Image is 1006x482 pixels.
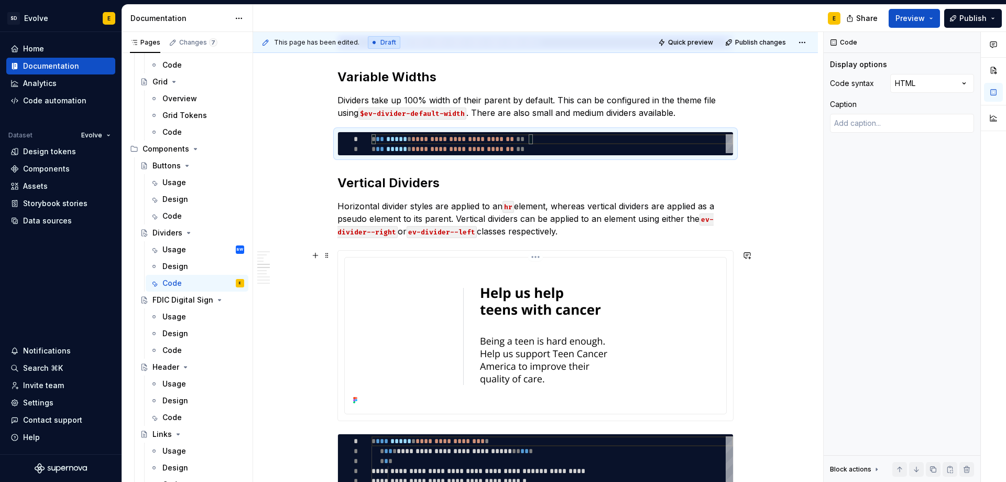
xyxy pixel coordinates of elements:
div: Notifications [23,346,71,356]
div: Components [143,144,189,154]
div: Evolve [24,13,48,24]
div: Buttons [152,160,181,171]
p: Horizontal divider styles are applied to an element, whereas vertical dividers are applied as a p... [337,200,734,238]
a: CodeE [146,275,248,292]
div: Documentation [130,13,229,24]
button: Quick preview [655,35,718,50]
code: ev-divider--left [407,226,477,238]
a: UsageBW [146,241,248,258]
a: Usage [146,443,248,459]
a: Assets [6,178,115,195]
div: Help [23,432,40,443]
div: Header [152,362,179,372]
a: Code [146,208,248,224]
div: Invite team [23,380,64,391]
div: Components [23,164,70,174]
div: Analytics [23,78,57,89]
div: Search ⌘K [23,363,63,373]
div: Home [23,44,44,54]
a: Usage [146,308,248,325]
button: Evolve [76,128,115,143]
span: Quick preview [668,38,713,47]
div: Code [162,127,182,137]
a: Usage [146,376,248,392]
a: Dividers [136,224,248,241]
div: FDIC Digital Sign [152,295,213,305]
svg: Supernova Logo [35,463,87,474]
div: Code [162,412,182,423]
a: Storybook stories [6,195,115,212]
span: Preview [895,13,925,24]
button: Preview [889,9,940,28]
div: E [107,14,111,23]
div: Design tokens [23,146,76,157]
div: Display options [830,59,887,70]
button: Help [6,429,115,446]
div: Usage [162,312,186,322]
div: Changes [179,38,217,47]
div: Grid Tokens [162,110,207,121]
div: SD [7,12,20,25]
a: Code [146,124,248,141]
div: Code automation [23,95,86,106]
a: FDIC Digital Sign [136,292,248,308]
a: Home [6,40,115,57]
a: Documentation [6,58,115,74]
a: Links [136,426,248,443]
a: Code [146,57,248,73]
p: Dividers take up 100% width of their parent by default. This can be configured in the theme file ... [337,94,734,119]
button: SDEvolveE [2,7,119,29]
div: Overview [162,93,197,104]
div: Data sources [23,216,72,226]
div: Documentation [23,61,79,71]
a: Buttons [136,157,248,174]
span: Draft [380,38,396,47]
code: ev-divider--right [337,213,714,238]
span: Share [856,13,878,24]
div: Components [126,141,248,157]
a: Overview [146,90,248,107]
div: Block actions [830,465,871,474]
code: hr [502,201,514,213]
a: Usage [146,174,248,191]
div: Assets [23,181,48,191]
span: Publish [959,13,987,24]
div: Code [162,60,182,70]
div: Links [152,429,172,440]
a: Design [146,325,248,342]
button: Contact support [6,412,115,429]
div: Code [162,345,182,356]
div: Code syntax [830,78,874,89]
a: Invite team [6,377,115,394]
div: Block actions [830,462,881,477]
div: Dataset [8,131,32,140]
div: E [833,14,836,23]
div: Code [162,278,182,288]
a: Design [146,459,248,476]
button: Notifications [6,342,115,359]
a: Settings [6,394,115,411]
div: E [239,278,241,288]
a: Design [146,191,248,208]
button: Publish changes [722,35,791,50]
a: Grid Tokens [146,107,248,124]
div: Usage [162,379,186,389]
div: Usage [162,244,186,255]
div: Pages [130,38,160,47]
a: Design [146,392,248,409]
a: Analytics [6,75,115,92]
div: Grid [152,77,168,87]
button: Search ⌘K [6,360,115,377]
a: Design tokens [6,143,115,160]
div: Settings [23,398,53,408]
div: Design [162,261,188,272]
a: Code [146,409,248,426]
a: Header [136,359,248,376]
button: Publish [944,9,1002,28]
a: Code automation [6,92,115,109]
div: BW [237,244,243,255]
div: Usage [162,446,186,456]
span: Evolve [81,131,102,140]
span: This page has been edited. [274,38,359,47]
